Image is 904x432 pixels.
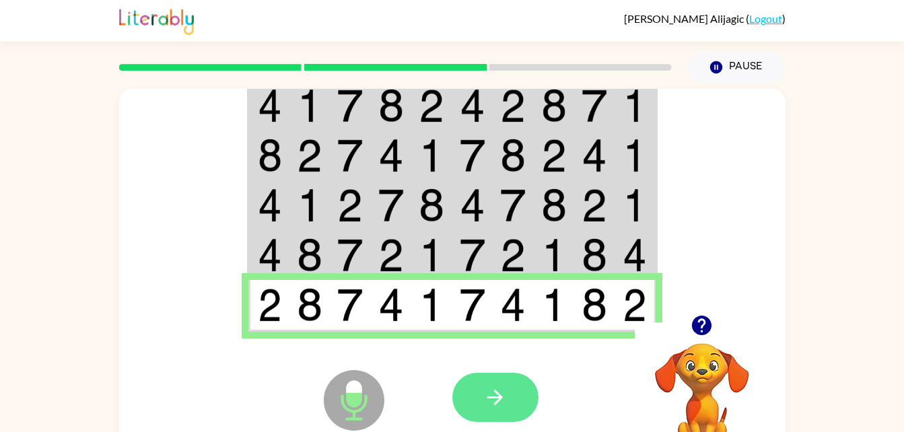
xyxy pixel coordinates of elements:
[460,188,485,222] img: 4
[582,139,607,172] img: 4
[337,188,363,222] img: 2
[460,139,485,172] img: 7
[541,188,567,222] img: 8
[378,188,404,222] img: 7
[419,139,444,172] img: 1
[541,139,567,172] img: 2
[582,238,607,272] img: 8
[623,238,647,272] img: 4
[541,89,567,122] img: 8
[258,139,282,172] img: 8
[297,139,322,172] img: 2
[419,188,444,222] img: 8
[688,52,786,83] button: Pause
[337,288,363,322] img: 7
[419,288,444,322] img: 1
[582,188,607,222] img: 2
[378,89,404,122] img: 8
[749,12,782,25] a: Logout
[623,288,647,322] img: 2
[582,89,607,122] img: 7
[460,238,485,272] img: 7
[460,89,485,122] img: 4
[258,188,282,222] img: 4
[500,139,526,172] img: 8
[297,238,322,272] img: 8
[119,5,194,35] img: Literably
[623,188,647,222] img: 1
[500,89,526,122] img: 2
[623,139,647,172] img: 1
[541,288,567,322] img: 1
[297,188,322,222] img: 1
[541,238,567,272] img: 1
[500,238,526,272] img: 2
[337,238,363,272] img: 7
[297,288,322,322] img: 8
[378,238,404,272] img: 2
[623,89,647,122] img: 1
[582,288,607,322] img: 8
[378,288,404,322] img: 4
[500,288,526,322] img: 4
[419,238,444,272] img: 1
[258,288,282,322] img: 2
[419,89,444,122] img: 2
[337,89,363,122] img: 7
[337,139,363,172] img: 7
[297,89,322,122] img: 1
[378,139,404,172] img: 4
[624,12,746,25] span: [PERSON_NAME] Alijagic
[500,188,526,222] img: 7
[624,12,786,25] div: ( )
[258,89,282,122] img: 4
[460,288,485,322] img: 7
[258,238,282,272] img: 4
